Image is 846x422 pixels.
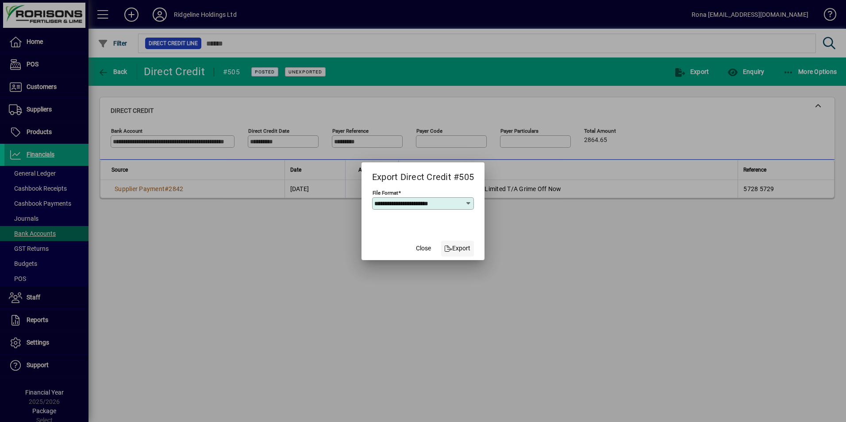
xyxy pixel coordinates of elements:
mat-label: File Format [373,189,398,196]
span: Close [416,244,431,253]
button: Close [409,241,438,257]
button: Export [441,241,474,257]
h2: Export Direct Credit #505 [361,162,485,188]
span: Export [445,244,471,253]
